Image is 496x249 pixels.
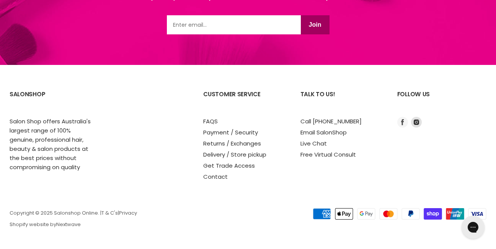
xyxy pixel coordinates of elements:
h2: SalonShop [10,85,91,116]
a: Free Virtual Consult [300,150,356,158]
iframe: Gorgias live chat messenger [458,213,488,241]
h2: Follow us [397,85,486,116]
h2: Customer Service [203,85,285,116]
a: Nextwave [56,221,81,228]
a: Privacy [119,209,137,217]
a: Contact [203,173,228,181]
a: Delivery / Store pickup [203,150,266,158]
a: Get Trade Access [203,162,255,170]
a: Live Chat [300,139,327,147]
a: FAQS [203,117,218,125]
a: T & C's [101,209,118,217]
a: Email SalonShop [300,128,347,136]
a: Payment / Security [203,128,258,136]
p: Salon Shop offers Australia's largest range of 100% genuine, professional hair, beauty & salon pr... [10,117,91,172]
button: Join [301,15,330,34]
a: Call [PHONE_NUMBER] [300,117,362,125]
a: Returns / Exchanges [203,139,261,147]
p: Copyright © 2025 Salonshop Online. | | Shopify website by [10,210,291,228]
input: Email [167,15,301,34]
h2: Talk to us! [300,85,382,116]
